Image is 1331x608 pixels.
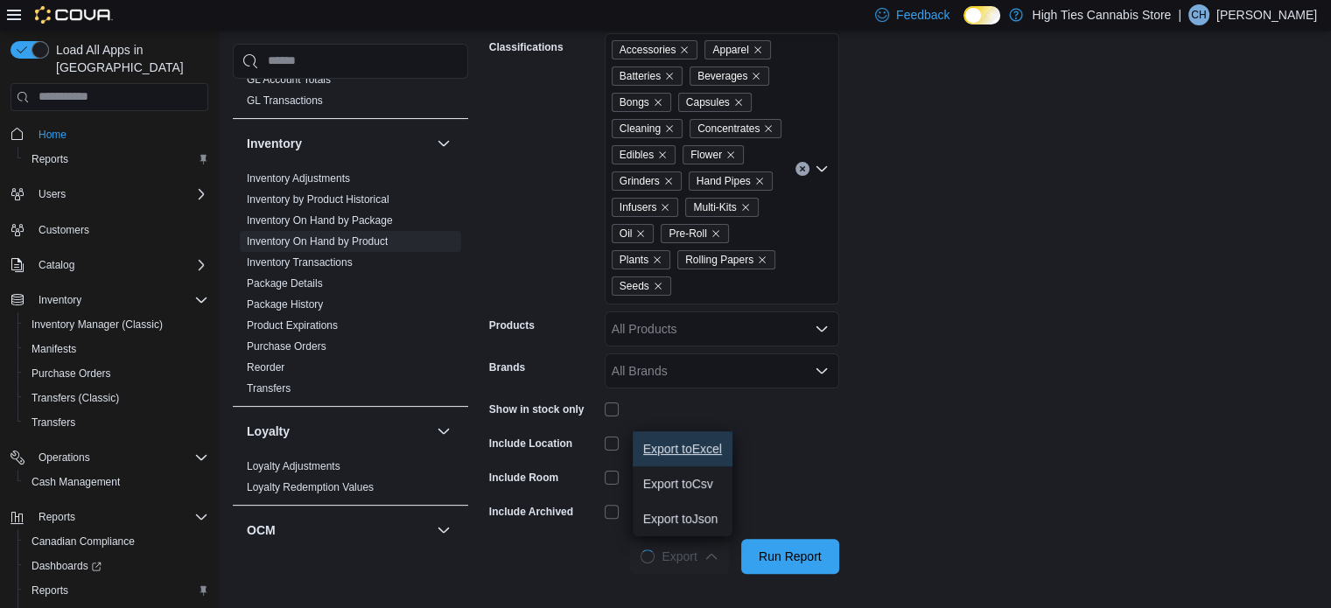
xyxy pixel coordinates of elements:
span: Inventory [39,293,81,307]
span: Loyalty Redemption Values [247,480,374,494]
span: Dashboards [25,556,208,577]
span: GL Account Totals [247,73,331,87]
span: CH [1191,4,1206,25]
span: Transfers (Classic) [25,388,208,409]
button: Clear input [795,162,809,176]
span: Grinders [612,171,682,191]
span: Run Report [759,548,822,565]
span: Bongs [620,94,649,111]
input: Dark Mode [963,6,1000,24]
button: Export toExcel [633,431,732,466]
a: Inventory On Hand by Product [247,235,388,248]
span: Users [39,187,66,201]
a: Reorder [247,361,284,374]
button: Remove Cleaning from selection in this group [664,123,675,134]
p: [PERSON_NAME] [1216,4,1317,25]
span: Transfers [32,416,75,430]
a: Inventory On Hand by Package [247,214,393,227]
span: Export to Excel [643,442,722,456]
span: Manifests [32,342,76,356]
button: Remove Edibles from selection in this group [657,150,668,160]
span: Reports [32,152,68,166]
span: Pre-Roll [669,225,706,242]
button: Remove Oil from selection in this group [635,228,646,239]
button: Inventory [247,135,430,152]
a: Dashboards [25,556,109,577]
button: Reports [18,147,215,171]
span: Users [32,184,208,205]
span: Package History [247,297,323,311]
p: High Ties Cannabis Store [1032,4,1171,25]
button: Inventory [4,288,215,312]
button: Remove Bongs from selection in this group [653,97,663,108]
span: Infusers [612,198,679,217]
span: Apparel [704,40,770,59]
button: Reports [4,505,215,529]
p: | [1178,4,1181,25]
button: Inventory [433,133,454,154]
label: Brands [489,360,525,374]
button: LoadingExport [630,539,728,574]
span: Flower [690,146,722,164]
label: Include Archived [489,505,573,519]
div: Finance [233,69,468,118]
span: Batteries [620,67,661,85]
button: Cash Management [18,470,215,494]
a: Reports [25,580,75,601]
button: OCM [247,521,430,539]
span: Inventory Manager (Classic) [32,318,163,332]
span: Manifests [25,339,208,360]
a: Product Expirations [247,319,338,332]
span: Reports [32,584,68,598]
button: Reports [18,578,215,603]
span: Hand Pipes [689,171,773,191]
span: Flower [683,145,744,164]
button: Remove Hand Pipes from selection in this group [754,176,765,186]
a: Package History [247,298,323,311]
span: Rolling Papers [685,251,753,269]
div: Cassidy Harding-Burch [1188,4,1209,25]
button: Reports [32,507,82,528]
span: Reports [25,149,208,170]
span: Product Expirations [247,318,338,332]
button: Remove Beverages from selection in this group [751,71,761,81]
a: Home [32,124,74,145]
span: Oil [612,224,655,243]
span: Grinders [620,172,660,190]
button: Purchase Orders [18,361,215,386]
button: Loyalty [247,423,430,440]
label: Show in stock only [489,402,585,416]
span: Beverages [697,67,747,85]
h3: Loyalty [247,423,290,440]
span: Load All Apps in [GEOGRAPHIC_DATA] [49,41,208,76]
a: GL Transactions [247,94,323,107]
button: Remove Capsules from selection in this group [733,97,744,108]
span: Cleaning [620,120,661,137]
h3: Inventory [247,135,302,152]
span: Concentrates [697,120,760,137]
button: Users [4,182,215,206]
button: Open list of options [815,322,829,336]
a: Purchase Orders [247,340,326,353]
img: Cova [35,6,113,24]
span: Home [32,123,208,145]
span: Beverages [690,66,769,86]
button: Open list of options [815,364,829,378]
div: Inventory [233,168,468,406]
button: Catalog [4,253,215,277]
a: Inventory Manager (Classic) [25,314,170,335]
a: Loyalty Redemption Values [247,481,374,493]
span: Transfers [247,381,291,395]
a: Manifests [25,339,83,360]
span: Loyalty Adjustments [247,459,340,473]
span: Seeds [612,276,671,296]
span: Multi-Kits [693,199,736,216]
span: Canadian Compliance [32,535,135,549]
span: Accessories [620,41,676,59]
a: Loyalty Adjustments [247,460,340,472]
span: Plants [620,251,648,269]
label: Classifications [489,40,564,54]
button: Remove Flower from selection in this group [725,150,736,160]
button: Transfers [18,410,215,435]
a: Cash Management [25,472,127,493]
